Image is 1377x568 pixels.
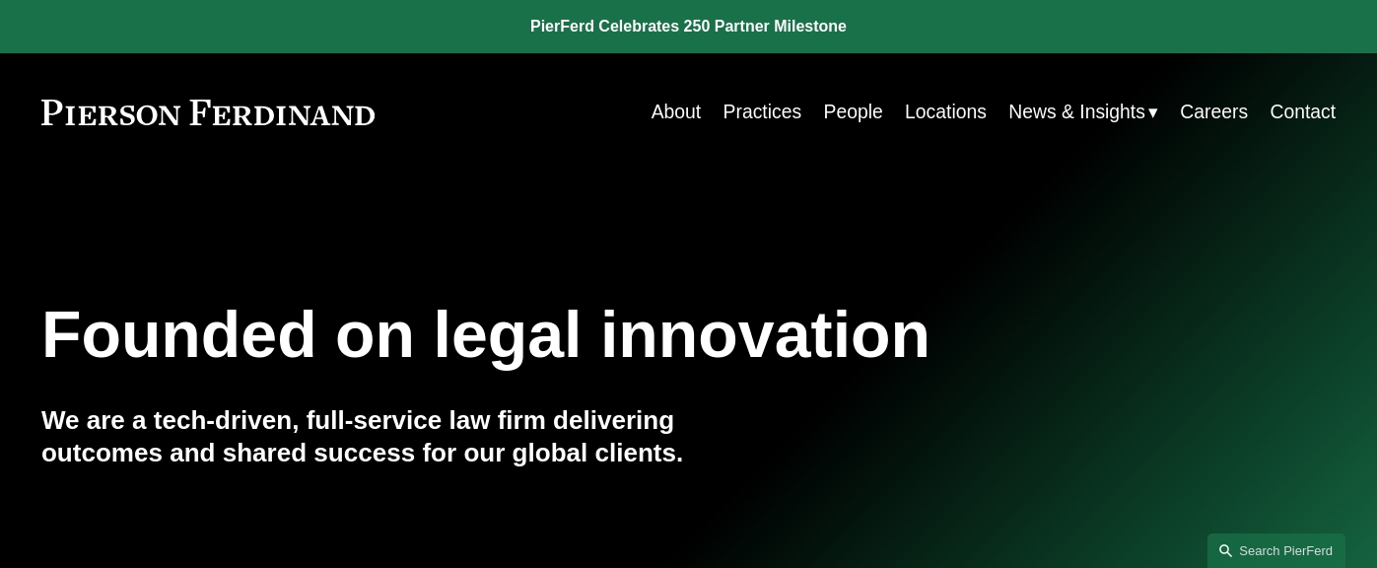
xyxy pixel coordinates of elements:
[824,93,883,131] a: People
[723,93,802,131] a: Practices
[41,404,689,469] h4: We are a tech-driven, full-service law firm delivering outcomes and shared success for our global...
[1270,93,1336,131] a: Contact
[1180,93,1248,131] a: Careers
[905,93,987,131] a: Locations
[41,298,1120,373] h1: Founded on legal innovation
[1207,533,1345,568] a: Search this site
[1008,93,1158,131] a: folder dropdown
[652,93,702,131] a: About
[1008,95,1145,129] span: News & Insights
